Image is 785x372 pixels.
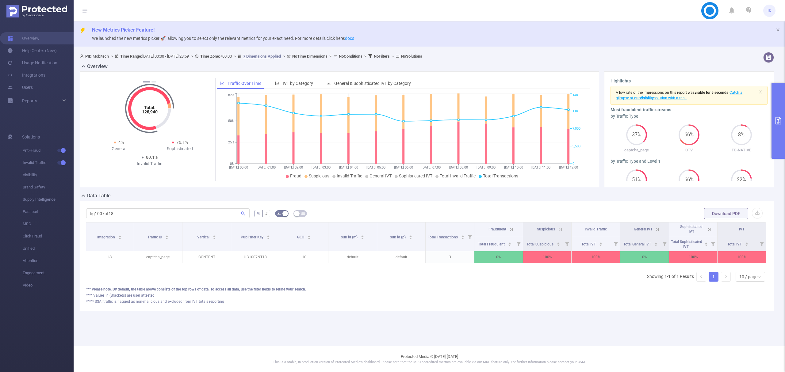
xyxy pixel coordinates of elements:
[409,234,412,238] div: Sort
[461,234,465,238] div: Sort
[731,132,752,137] span: 8%
[165,237,169,239] i: icon: caret-down
[85,251,134,263] p: JS
[341,235,358,239] span: sub id (m)
[758,275,761,279] i: icon: down
[86,208,250,218] input: Search...
[374,54,390,59] b: No Filters
[739,272,757,281] div: 10 / page
[669,251,718,263] p: 100%
[361,234,364,238] div: Sort
[715,147,768,153] p: FO-NATIVE
[22,95,37,107] a: Reports
[474,251,523,263] p: 0%
[611,78,768,84] h3: Highlights
[727,242,743,246] span: Total IVT
[739,227,745,231] span: IVT
[7,57,57,69] a: Usage Notification
[307,237,311,239] i: icon: caret-down
[297,235,305,239] span: GEO
[626,177,647,182] span: 51%
[89,146,150,152] div: General
[572,251,620,263] p: 100%
[232,54,238,59] span: >
[23,230,74,242] span: Click Fraud
[7,44,57,57] a: Help Center (New)
[599,241,603,245] div: Sort
[599,241,603,243] i: icon: caret-up
[688,90,728,95] span: was
[572,162,574,166] tspan: 0
[709,272,718,282] li: 1
[776,26,780,33] button: icon: close
[721,272,731,282] li: Next Page
[660,236,669,251] i: Filter menu
[23,181,74,193] span: Brand Safety
[478,242,506,246] span: Total Fraudulent
[634,227,653,231] span: General IVT
[334,81,411,86] span: General & Sophisticated IVT by Category
[22,131,40,143] span: Solutions
[275,81,279,85] i: icon: bar-chart
[654,244,658,245] i: icon: caret-down
[705,244,708,245] i: icon: caret-down
[327,54,333,59] span: >
[23,206,74,218] span: Passport
[440,173,476,178] span: Total Invalid Traffic
[257,211,260,216] span: %
[266,234,270,238] div: Sort
[390,235,407,239] span: sub id (p)
[572,93,578,97] tspan: 14K
[118,237,121,239] i: icon: caret-down
[488,227,506,231] span: Fraudulent
[745,241,749,245] div: Sort
[611,236,620,251] i: Filter menu
[531,165,550,169] tspan: [DATE] 11:00
[680,225,703,234] span: Sophisticated IVT
[585,227,607,231] span: Invalid Traffic
[284,165,303,169] tspan: [DATE] 02:00
[147,235,163,239] span: Traffic ID
[189,54,195,59] span: >
[23,193,74,206] span: Supply Intelligence
[80,54,85,58] i: icon: user
[22,98,37,103] span: Reports
[616,90,687,95] span: A low rate of the impressions on this report
[92,36,354,41] span: We launched the new metrics picker 🚀, allowing you to select only the relevant metrics for your e...
[611,113,768,120] div: by Traffic Type
[301,211,305,215] i: icon: table
[6,5,67,17] img: Protected Media
[640,96,654,100] b: Visibility
[776,28,780,32] i: icon: close
[280,251,328,263] p: US
[704,241,708,245] div: Sort
[266,234,270,236] i: icon: caret-up
[370,173,392,178] span: General IVT
[23,279,74,291] span: Video
[86,293,768,298] div: **** Values in (Brackets) are user attested
[337,173,362,178] span: Invalid Traffic
[23,242,74,255] span: Unified
[120,54,142,59] b: Time Range:
[377,251,426,263] p: default
[718,251,766,263] p: 100%
[283,81,313,86] span: IVT by Category
[119,161,180,167] div: Invalid Traffic
[345,36,354,41] a: docs
[265,211,268,216] span: #
[679,177,699,182] span: 66%
[483,173,518,178] span: Total Transactions
[230,162,234,166] tspan: 0%
[176,140,188,145] span: 76.1%
[361,234,364,236] i: icon: caret-up
[523,251,572,263] p: 100%
[80,54,422,59] span: Mobitech [DATE] 00:00 - [DATE] 23:59 +00:00
[731,177,752,182] span: 22%
[611,107,671,112] b: Most fraudulent traffic streams
[654,241,658,245] div: Sort
[428,235,459,239] span: Total Transactions
[557,241,560,243] i: icon: caret-up
[277,211,281,215] i: icon: bg-colors
[557,244,560,245] i: icon: caret-down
